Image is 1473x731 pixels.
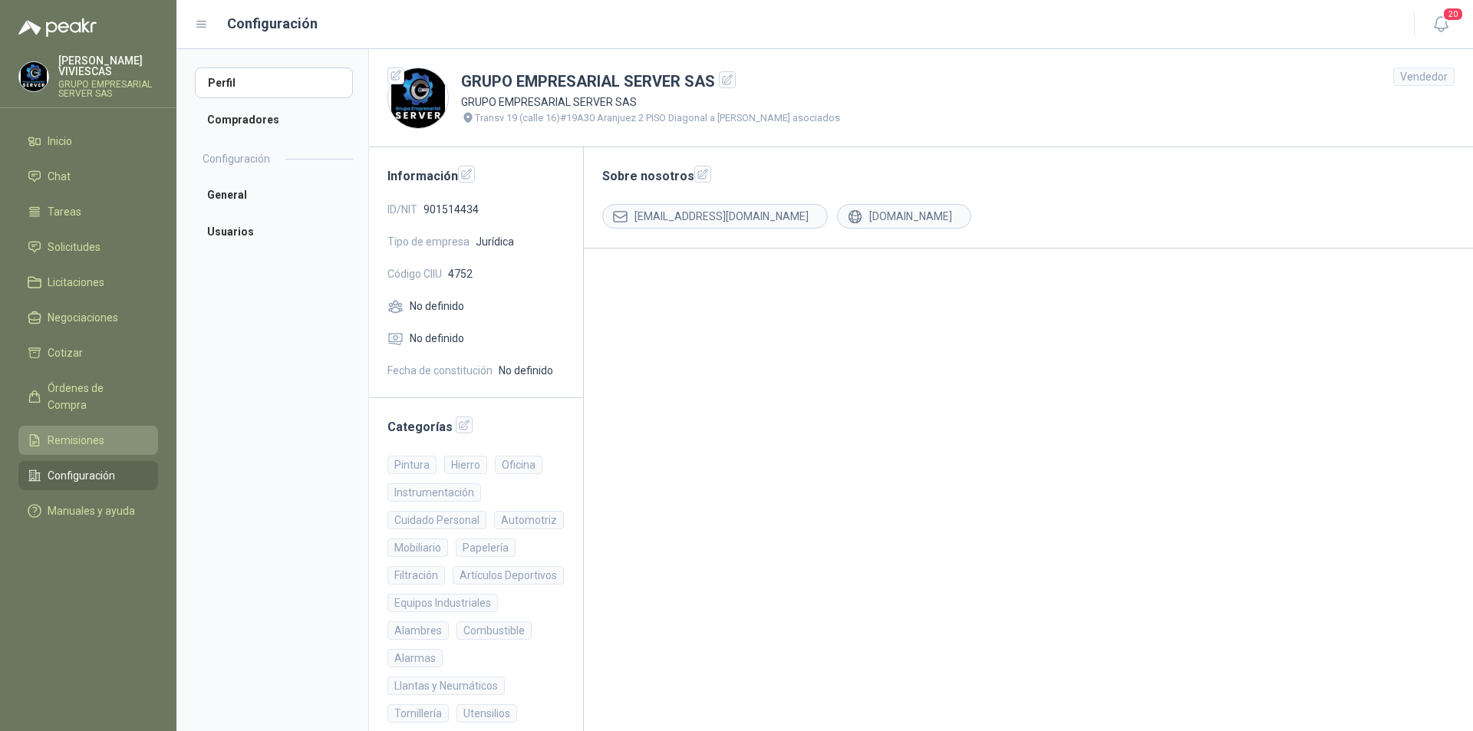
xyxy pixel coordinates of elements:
[1393,68,1455,86] div: Vendedor
[423,201,479,218] span: 901514434
[410,330,464,347] span: No definido
[48,274,104,291] span: Licitaciones
[18,338,158,367] a: Cotizar
[227,13,318,35] h1: Configuración
[48,502,135,519] span: Manuales y ayuda
[195,216,353,247] a: Usuarios
[387,538,448,557] div: Mobiliario
[58,80,158,98] p: GRUPO EMPRESARIAL SERVER SAS
[195,179,353,210] a: General
[195,104,353,135] a: Compradores
[387,566,445,584] div: Filtración
[48,203,81,220] span: Tareas
[387,265,442,282] span: Código CIIU
[387,704,449,723] div: Tornillería
[476,233,514,250] span: Jurídica
[387,201,417,218] span: ID/NIT
[203,150,270,167] h2: Configuración
[18,162,158,191] a: Chat
[461,94,840,110] p: GRUPO EMPRESARIAL SERVER SAS
[453,566,564,584] div: Artículos Deportivos
[18,496,158,525] a: Manuales y ayuda
[388,68,448,128] img: Company Logo
[18,426,158,455] a: Remisiones
[48,432,104,449] span: Remisiones
[18,127,158,156] a: Inicio
[18,374,158,420] a: Órdenes de Compra
[48,133,72,150] span: Inicio
[58,55,158,77] p: [PERSON_NAME] VIVIESCAS
[387,483,481,502] div: Instrumentación
[475,110,840,126] p: Transv 19 (calle 16)#19A30 Aranjuez 2 PISO Diagonal a [PERSON_NAME] asociados
[602,204,828,229] div: [EMAIL_ADDRESS][DOMAIN_NAME]
[387,233,470,250] span: Tipo de empresa
[456,704,517,723] div: Utensilios
[387,362,493,379] span: Fecha de constitución
[387,594,498,612] div: Equipos Industriales
[18,232,158,262] a: Solicitudes
[48,239,101,255] span: Solicitudes
[387,677,505,695] div: Llantas y Neumáticos
[387,649,443,667] div: Alarmas
[18,197,158,226] a: Tareas
[387,166,565,186] h2: Información
[456,621,532,640] div: Combustible
[48,344,83,361] span: Cotizar
[1442,7,1464,21] span: 20
[48,467,115,484] span: Configuración
[18,18,97,37] img: Logo peakr
[387,511,486,529] div: Cuidado Personal
[602,166,1455,186] h2: Sobre nosotros
[837,204,971,229] div: [DOMAIN_NAME]
[387,417,565,436] h2: Categorías
[195,68,353,98] a: Perfil
[461,70,840,94] h1: GRUPO EMPRESARIAL SERVER SAS
[387,456,437,474] div: Pintura
[19,62,48,91] img: Company Logo
[495,456,542,474] div: Oficina
[48,380,143,413] span: Órdenes de Compra
[387,621,449,640] div: Alambres
[494,511,564,529] div: Automotriz
[456,538,516,557] div: Papelería
[448,265,473,282] span: 4752
[18,303,158,332] a: Negociaciones
[48,168,71,185] span: Chat
[18,461,158,490] a: Configuración
[499,362,553,379] span: No definido
[1427,11,1455,38] button: 20
[18,268,158,297] a: Licitaciones
[410,298,464,314] span: No definido
[48,309,118,326] span: Negociaciones
[444,456,487,474] div: Hierro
